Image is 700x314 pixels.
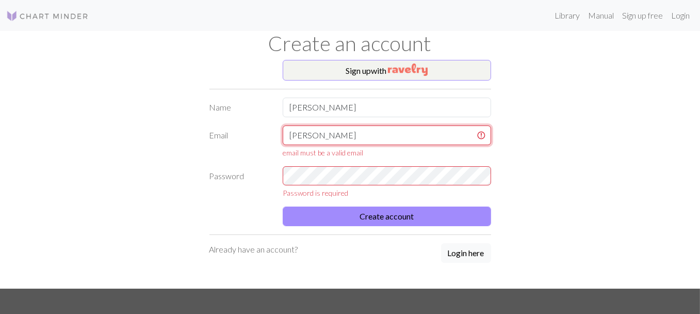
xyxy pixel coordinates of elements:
[584,5,618,26] a: Manual
[56,31,644,56] h1: Create an account
[441,243,491,264] a: Login here
[203,125,277,158] label: Email
[441,243,491,263] button: Login here
[667,5,694,26] a: Login
[283,187,491,198] div: Password is required
[283,207,491,226] button: Create account
[6,10,89,22] img: Logo
[209,243,298,256] p: Already have an account?
[550,5,584,26] a: Library
[618,5,667,26] a: Sign up free
[203,166,277,198] label: Password
[388,64,428,76] img: Ravelry
[283,60,491,81] button: Sign upwith
[203,98,277,117] label: Name
[283,147,491,158] div: email must be a valid email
